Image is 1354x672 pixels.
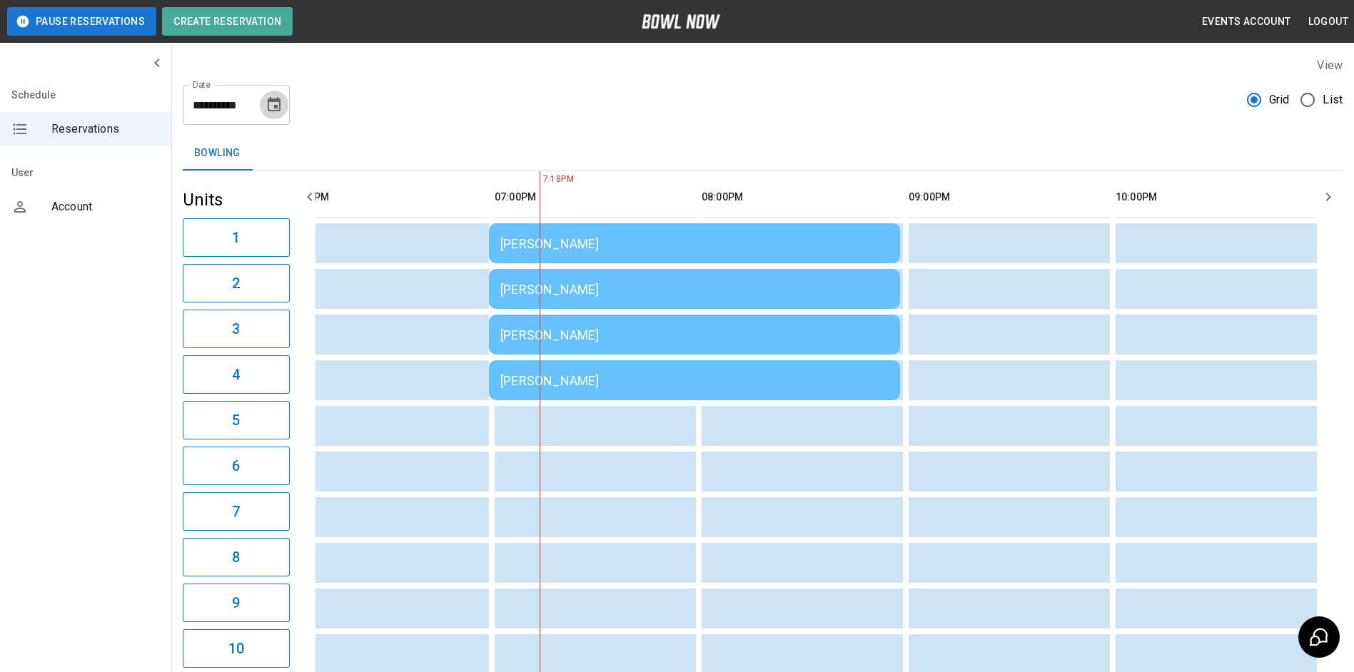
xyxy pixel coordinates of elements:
[183,538,290,576] button: 8
[260,91,288,119] button: Choose date, selected date is Aug 23, 2025
[183,310,290,348] button: 3
[183,218,290,257] button: 1
[1323,91,1343,108] span: List
[540,173,543,187] span: 7:18PM
[183,136,1343,170] div: inventory tabs
[232,409,240,432] h6: 5
[51,198,160,215] span: Account
[500,282,889,297] div: [PERSON_NAME]
[183,355,290,394] button: 4
[232,500,240,523] h6: 7
[228,637,244,660] h6: 10
[232,317,240,340] h6: 3
[183,584,290,622] button: 9
[1303,9,1354,35] button: Logout
[162,7,293,36] button: Create Reservation
[232,363,240,386] h6: 4
[232,454,240,477] h6: 6
[232,226,240,249] h6: 1
[1317,58,1343,72] label: View
[183,188,290,211] h5: Units
[500,327,889,342] div: [PERSON_NAME]
[642,14,720,29] img: logo
[183,264,290,302] button: 2
[500,236,889,251] div: [PERSON_NAME]
[183,136,252,170] button: Bowling
[7,7,156,36] button: Pause Reservations
[1196,9,1297,35] button: Events Account
[51,121,160,138] span: Reservations
[232,546,240,569] h6: 8
[183,629,290,668] button: 10
[183,447,290,485] button: 6
[232,272,240,295] h6: 2
[232,591,240,614] h6: 9
[500,373,889,388] div: [PERSON_NAME]
[1269,91,1290,108] span: Grid
[183,401,290,439] button: 5
[183,492,290,531] button: 7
